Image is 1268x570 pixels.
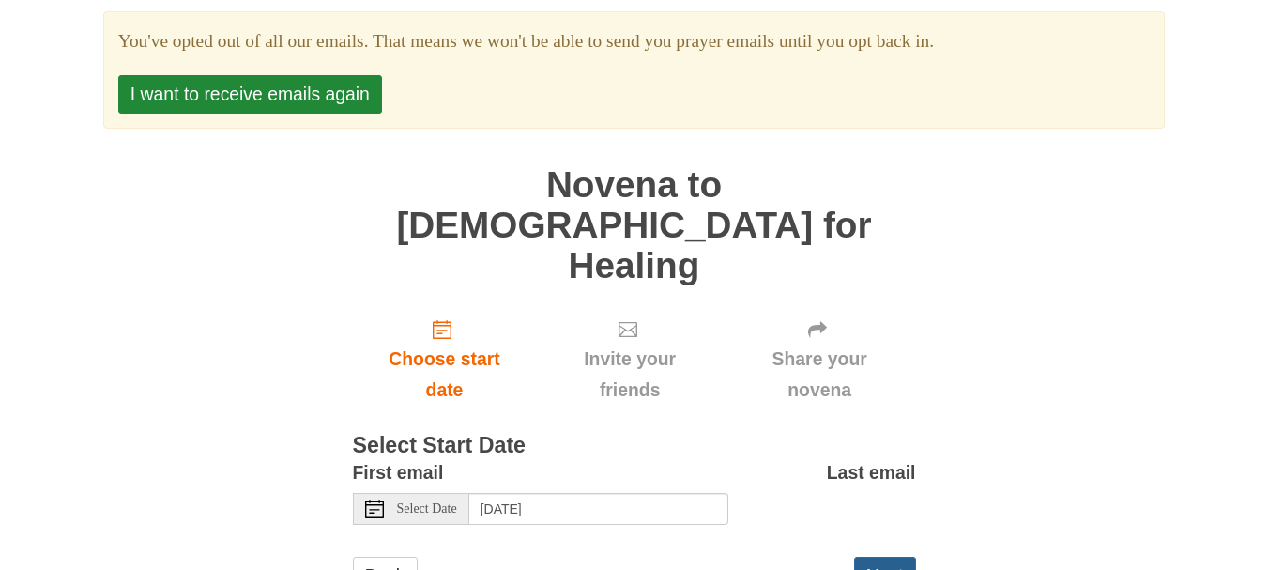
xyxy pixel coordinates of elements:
span: Choose start date [372,344,518,406]
h3: Select Start Date [353,434,916,458]
label: First email [353,457,444,488]
button: I want to receive emails again [118,75,382,114]
span: Share your novena [742,344,897,406]
section: You've opted out of all our emails. That means we won't be able to send you prayer emails until y... [118,26,1150,57]
div: Click "Next" to confirm your start date first. [724,304,916,416]
a: Choose start date [353,304,537,416]
h1: Novena to [DEMOGRAPHIC_DATA] for Healing [353,165,916,285]
label: Last email [827,457,916,488]
span: Invite your friends [555,344,704,406]
div: Click "Next" to confirm your start date first. [536,304,723,416]
span: Select Date [397,502,457,516]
